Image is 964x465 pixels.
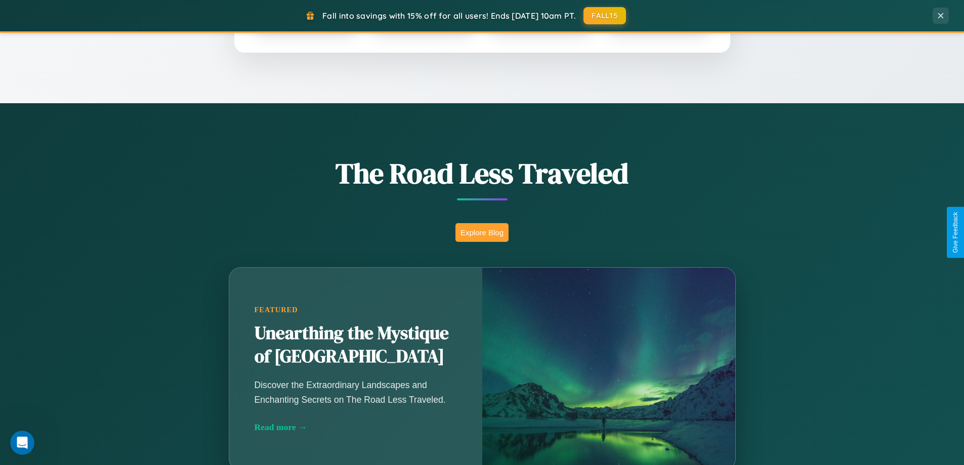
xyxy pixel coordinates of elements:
button: FALL15 [583,7,626,24]
h1: The Road Less Traveled [179,154,786,193]
button: Explore Blog [455,223,509,242]
h2: Unearthing the Mystique of [GEOGRAPHIC_DATA] [255,322,457,368]
div: Read more → [255,422,457,433]
div: Give Feedback [952,212,959,253]
div: Featured [255,306,457,314]
iframe: Intercom live chat [10,431,34,455]
p: Discover the Extraordinary Landscapes and Enchanting Secrets on The Road Less Traveled. [255,378,457,406]
span: Fall into savings with 15% off for all users! Ends [DATE] 10am PT. [322,11,576,21]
